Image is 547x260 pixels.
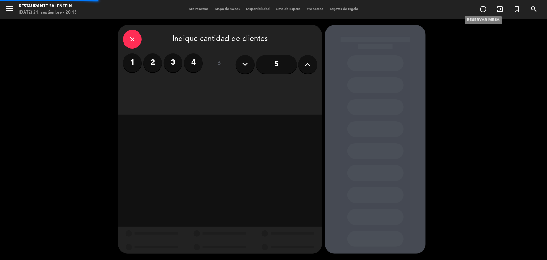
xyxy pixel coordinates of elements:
span: Lista de Espera [273,8,303,11]
span: Tarjetas de regalo [327,8,361,11]
i: add_circle_outline [479,5,487,13]
span: Mis reservas [186,8,212,11]
span: Pre-acceso [303,8,327,11]
i: exit_to_app [496,5,504,13]
div: Restaurante Salentein [19,3,77,9]
div: Indique cantidad de clientes [123,30,317,49]
button: menu [5,4,14,15]
label: 4 [184,53,203,72]
span: Disponibilidad [243,8,273,11]
span: Mapa de mesas [212,8,243,11]
div: ó [209,53,229,75]
div: RESERVAR MESA [465,16,502,24]
div: [DATE] 21. septiembre - 20:15 [19,9,77,16]
label: 2 [143,53,162,72]
i: close [129,35,136,43]
i: search [530,5,538,13]
label: 3 [164,53,182,72]
i: turned_in_not [513,5,521,13]
i: menu [5,4,14,13]
label: 1 [123,53,142,72]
